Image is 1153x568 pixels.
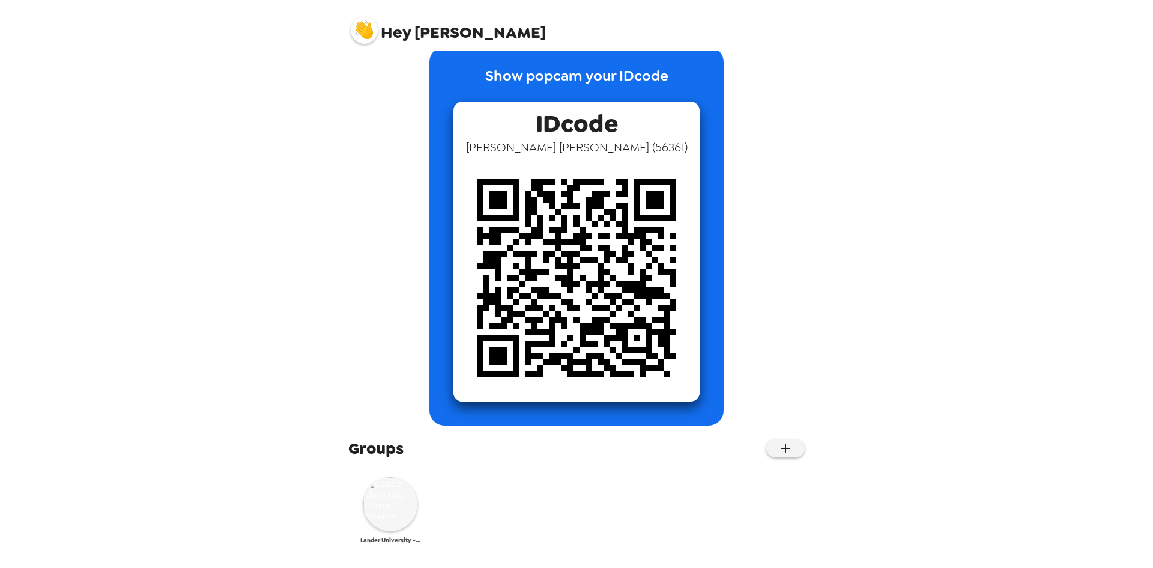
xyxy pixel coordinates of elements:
img: qr code [453,155,700,402]
p: Show popcam your IDcode [485,65,668,102]
span: Groups [348,438,404,459]
span: Hey [381,22,411,43]
img: Lander University - Career Services [363,477,417,531]
span: [PERSON_NAME] [351,11,546,41]
span: IDcode [536,102,618,139]
span: Lander University - Career Services [360,536,420,544]
img: profile pic [351,17,378,44]
span: [PERSON_NAME] [PERSON_NAME] ( 56361 ) [466,139,688,155]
